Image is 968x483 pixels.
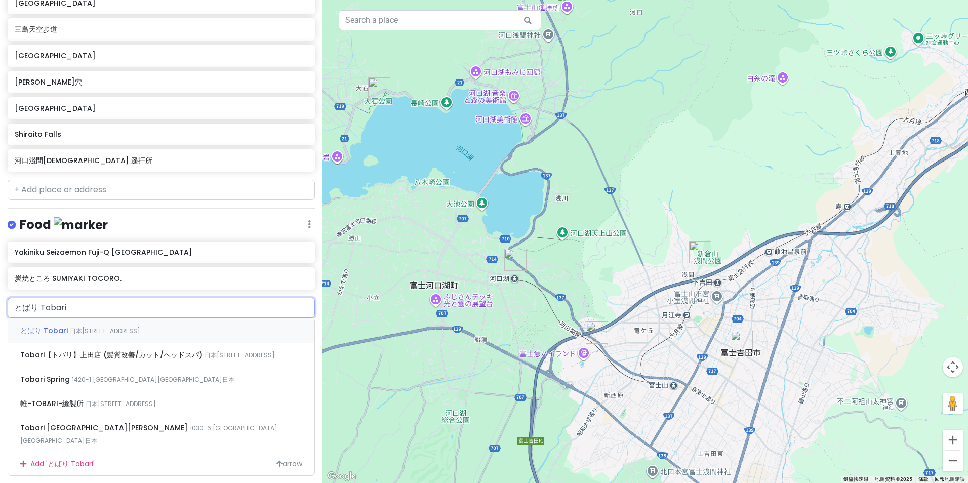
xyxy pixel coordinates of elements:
div: Yakiniku Seizaemon Fuji-Q Highland Station [586,321,608,344]
div: 大石公園 [368,77,390,100]
h6: [PERSON_NAME]穴 [15,77,308,87]
button: 將衣夾人拖曳到地圖上，就能開啟街景服務 [943,393,963,414]
h6: Yakiniku Seizaemon Fuji-Q [GEOGRAPHIC_DATA] [15,248,308,257]
span: 日本[STREET_ADDRESS] [70,327,140,335]
h6: [GEOGRAPHIC_DATA] [15,104,308,113]
button: 縮小 [943,451,963,471]
div: 富士吉田市 [731,331,753,353]
button: 地圖攝影機控制項 [943,357,963,377]
h6: [GEOGRAPHIC_DATA] [15,51,308,60]
h4: Food [20,217,108,233]
a: 回報地圖錯誤 [935,476,965,482]
span: 1420-1 [GEOGRAPHIC_DATA][GEOGRAPHIC_DATA]日本 [72,375,234,384]
a: 條款 (在新分頁中開啟) [918,476,929,482]
h6: Shiraito Falls [15,130,308,139]
input: Search a place [339,10,541,30]
span: 日本[STREET_ADDRESS] [205,351,275,359]
a: 在 Google 地圖上開啟這個區域 (開啟新視窗) [325,470,358,483]
span: arrow [276,458,302,469]
span: 日本[STREET_ADDRESS] [86,399,156,408]
span: とばり Tobari [20,326,70,336]
span: Tobari【トバリ】上田店 (髪質改善/カット/ヘッドスパ) [20,350,205,360]
span: 帷-TOBARI-縫製所 [20,398,86,409]
div: 新倉富士淺間神社 [689,241,711,263]
span: 地圖資料 ©2025 [875,476,912,482]
h6: 炭焼ところ SUMIYAKI TOCORO. [15,274,308,283]
div: 炭焼ところ SUMIYAKI TOCORO. [504,249,527,271]
div: Add ' とばり Tobari ' [8,453,314,475]
input: + Add place or address [8,180,315,200]
h6: 三島天空步道 [15,25,308,34]
img: marker [54,217,108,233]
button: 鍵盤快速鍵 [843,476,869,483]
img: Google [325,470,358,483]
h6: 河口淺間[DEMOGRAPHIC_DATA] 遥拝所 [15,156,308,165]
input: + Add place or address [8,298,315,318]
button: 放大 [943,430,963,450]
span: Tobari Spring [20,374,72,384]
span: Tobari [GEOGRAPHIC_DATA][PERSON_NAME] [20,423,190,433]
